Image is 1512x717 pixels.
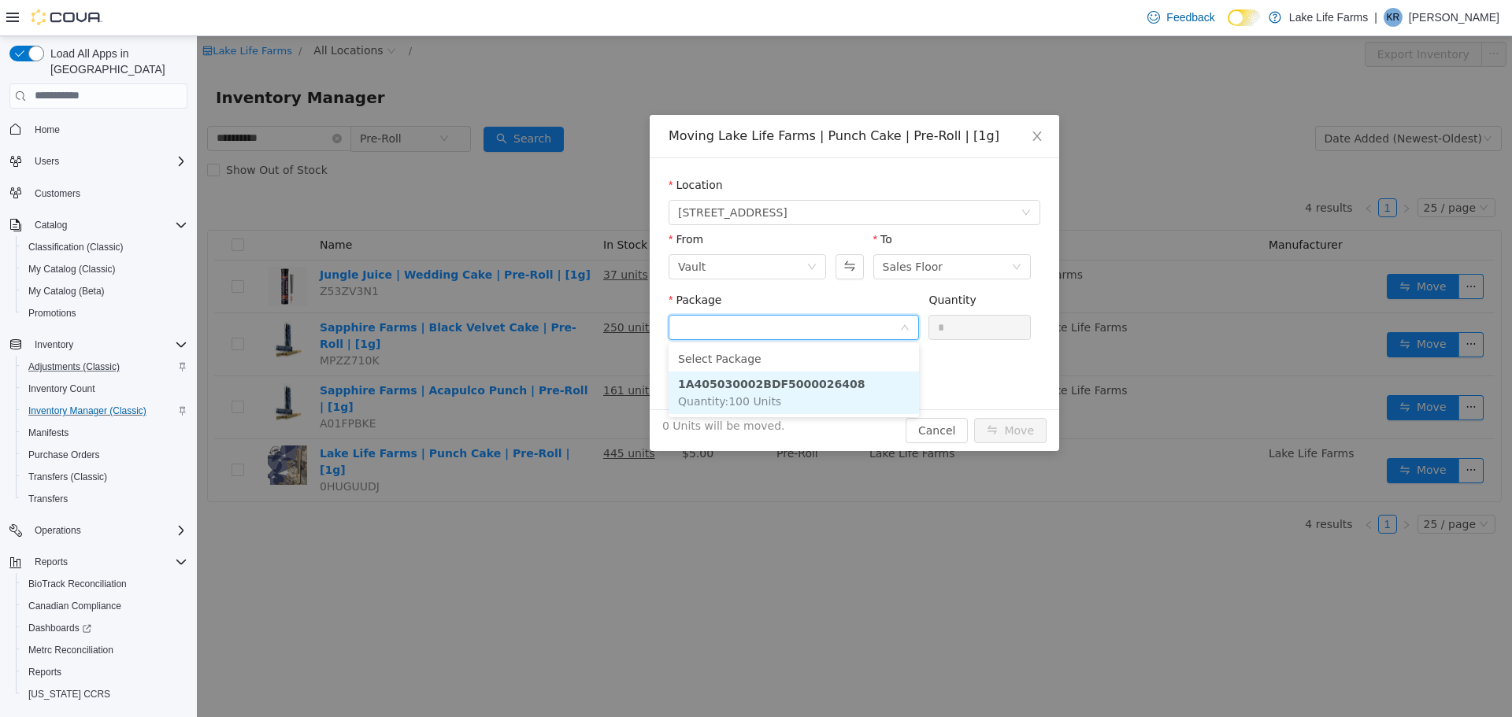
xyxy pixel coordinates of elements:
img: Cova [31,9,102,25]
label: Quantity [732,257,780,270]
a: Feedback [1141,2,1221,33]
div: Kate Rossow [1384,8,1403,27]
a: Home [28,120,66,139]
span: Canadian Compliance [22,597,187,615]
span: My Catalog (Classic) [22,260,187,279]
a: Promotions [22,304,83,323]
button: Reports [28,553,74,571]
span: Manifests [22,423,187,442]
a: Canadian Compliance [22,597,128,615]
a: Inventory Manager (Classic) [22,401,153,420]
span: Transfers (Classic) [22,468,187,486]
i: icon: close [834,94,847,106]
span: Customers [35,187,80,200]
span: My Catalog (Classic) [28,263,116,275]
div: Vault [481,219,509,242]
button: Manifests [16,422,194,444]
i: icon: down [703,286,713,298]
span: Home [28,120,187,139]
span: Washington CCRS [22,685,187,704]
span: Promotions [28,307,76,320]
span: Adjustments (Classic) [22,357,187,376]
button: Home [3,118,194,141]
button: Canadian Compliance [16,595,194,617]
span: My Catalog (Beta) [22,282,187,301]
button: My Catalog (Beta) [16,280,194,302]
span: Dashboards [28,622,91,634]
span: Classification (Classic) [28,241,124,253]
span: Customers [28,183,187,203]
button: Close [818,79,862,123]
div: Sales Floor [686,219,747,242]
span: Metrc Reconciliation [22,641,187,660]
button: Reports [16,661,194,683]
button: Inventory [3,334,194,356]
span: Reports [22,663,187,682]
button: Users [3,150,194,172]
a: Inventory Count [22,379,102,398]
span: KR [1387,8,1400,27]
p: Lake Life Farms [1289,8,1368,27]
span: Transfers [28,493,68,505]
span: Purchase Orders [28,449,100,461]
i: icon: down [825,172,834,183]
span: My Catalog (Beta) [28,285,105,298]
button: Adjustments (Classic) [16,356,194,378]
button: Purchase Orders [16,444,194,466]
span: Quantity : 100 Units [481,359,584,371]
a: Customers [28,184,87,203]
a: Transfers [22,490,74,508]
button: Operations [3,519,194,541]
div: Moving Lake Life Farms | Punch Cake | Pre-Roll | [1g] [472,91,843,109]
span: Classification (Classic) [22,238,187,257]
strong: 1A405030002BDF5000026408 [481,342,669,354]
span: Catalog [35,219,67,231]
a: BioTrack Reconciliation [22,575,133,593]
a: Adjustments (Classic) [22,357,126,376]
span: Inventory Manager (Classic) [28,405,146,417]
button: Inventory Manager (Classic) [16,400,194,422]
span: [US_STATE] CCRS [28,688,110,700]
button: Transfers (Classic) [16,466,194,488]
button: Swap [639,218,666,243]
i: icon: down [610,226,620,237]
p: | [1374,8,1377,27]
span: Inventory Manager (Classic) [22,401,187,420]
a: Classification (Classic) [22,238,130,257]
p: [PERSON_NAME] [1409,8,1499,27]
span: Operations [35,524,81,537]
span: Adjustments (Classic) [28,360,120,373]
button: Promotions [16,302,194,324]
span: Reports [28,553,187,571]
button: Metrc Reconciliation [16,639,194,661]
input: Quantity [732,279,833,303]
label: Location [472,142,526,155]
button: [US_STATE] CCRS [16,683,194,705]
button: Reports [3,551,194,573]
span: Users [28,152,187,171]
a: My Catalog (Classic) [22,260,122,279]
span: Canadian Compliance [28,600,121,612]
button: Users [28,152,65,171]
label: From [472,197,506,209]
span: Manifests [28,427,69,439]
span: Reports [28,666,61,678]
button: Cancel [709,382,771,407]
li: 1A405030002BDF5000026408 [472,335,722,378]
span: Reports [35,556,68,568]
a: Reports [22,663,68,682]
button: Customers [3,182,194,205]
a: Dashboards [16,617,194,639]
button: Operations [28,521,87,540]
span: Operations [28,521,187,540]
span: Home [35,124,60,136]
input: Dark Mode [1228,9,1261,26]
span: Inventory Count [28,383,95,395]
span: Metrc Reconciliation [28,644,113,656]
button: My Catalog (Classic) [16,258,194,280]
span: BioTrack Reconciliation [22,575,187,593]
span: BioTrack Reconciliation [28,578,127,590]
span: 0 Units will be moved. [465,382,588,398]
a: Transfers (Classic) [22,468,113,486]
button: Transfers [16,488,194,510]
